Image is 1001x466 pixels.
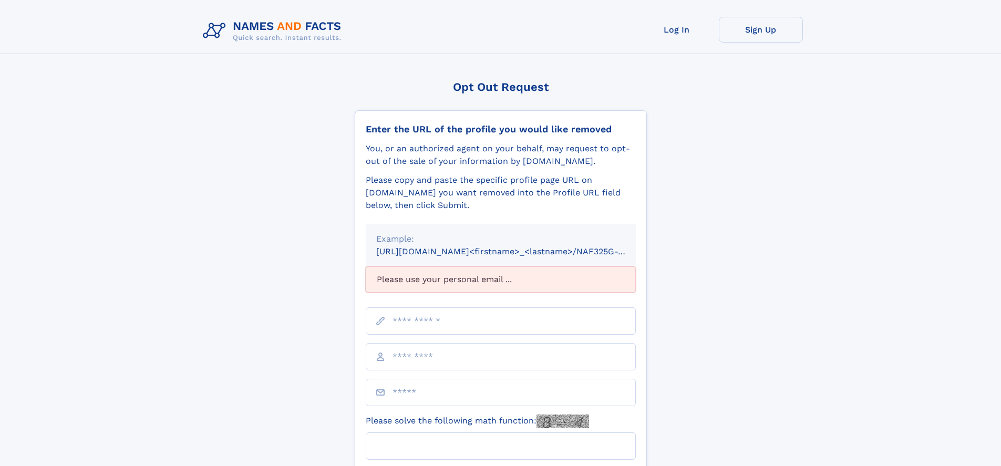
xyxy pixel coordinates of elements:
img: Logo Names and Facts [199,17,350,45]
div: You, or an authorized agent on your behalf, may request to opt-out of the sale of your informatio... [366,142,636,168]
a: Log In [635,17,719,43]
div: Example: [376,233,625,245]
div: Enter the URL of the profile you would like removed [366,123,636,135]
small: [URL][DOMAIN_NAME]<firstname>_<lastname>/NAF325G-xxxxxxxx [376,246,656,256]
label: Please solve the following math function: [366,415,589,428]
a: Sign Up [719,17,803,43]
div: Please use your personal email ... [366,266,636,293]
div: Please copy and paste the specific profile page URL on [DOMAIN_NAME] you want removed into the Pr... [366,174,636,212]
div: Opt Out Request [355,80,647,94]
